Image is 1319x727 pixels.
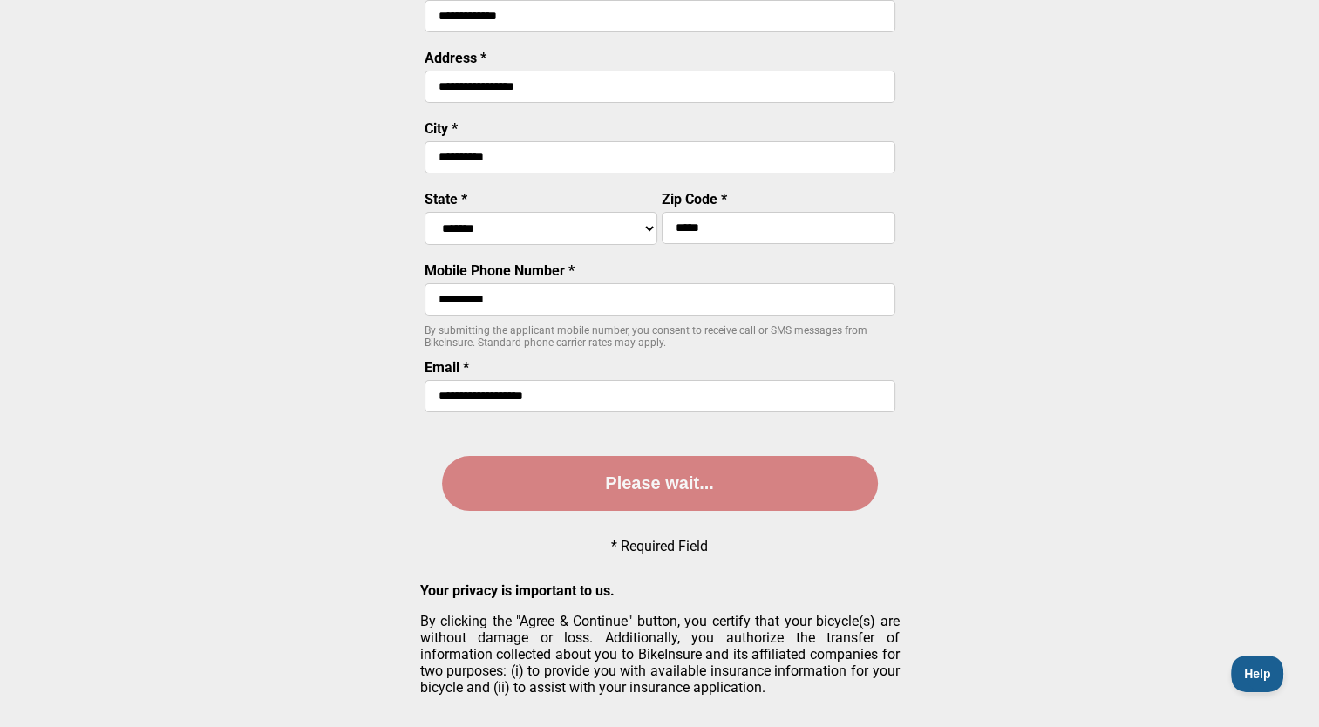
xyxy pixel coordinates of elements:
[420,582,615,599] strong: Your privacy is important to us.
[425,262,575,279] label: Mobile Phone Number *
[1231,656,1284,692] iframe: Toggle Customer Support
[425,191,467,207] label: State *
[611,538,708,554] p: * Required Field
[425,324,895,349] p: By submitting the applicant mobile number, you consent to receive call or SMS messages from BikeI...
[425,50,486,66] label: Address *
[662,191,727,207] label: Zip Code *
[425,120,458,137] label: City *
[420,613,900,696] p: By clicking the "Agree & Continue" button, you certify that your bicycle(s) are without damage or...
[425,359,469,376] label: Email *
